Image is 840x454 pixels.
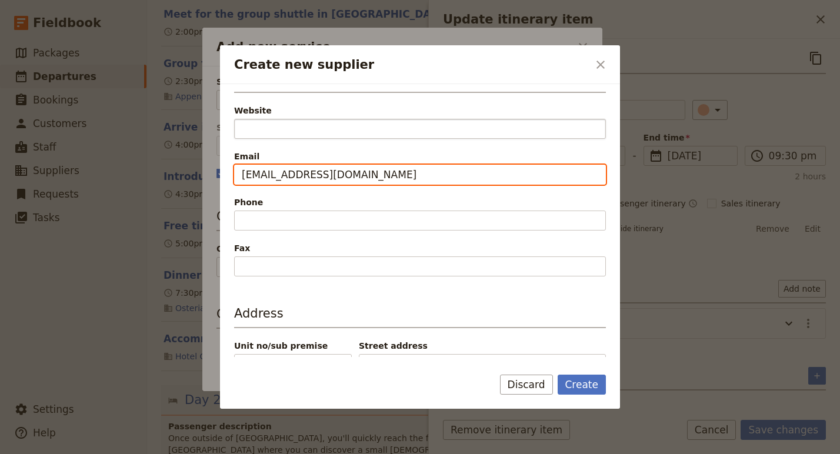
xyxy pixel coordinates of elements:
span: Phone [234,196,606,208]
input: Fax [234,256,606,276]
span: Fax [234,242,606,254]
input: Email [234,165,606,185]
input: Unit no/sub premise [234,354,352,374]
button: Create [558,375,606,395]
input: Phone [234,211,606,231]
h2: Create new supplier [234,56,588,74]
button: Close dialog [591,55,611,75]
span: Street address [359,340,606,352]
span: Email [234,151,606,162]
h3: Address [234,305,606,328]
input: Website [234,119,606,139]
input: Street address [359,354,606,374]
div: Website [234,105,606,116]
button: Discard [500,375,553,395]
span: Unit no/sub premise [234,340,352,352]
